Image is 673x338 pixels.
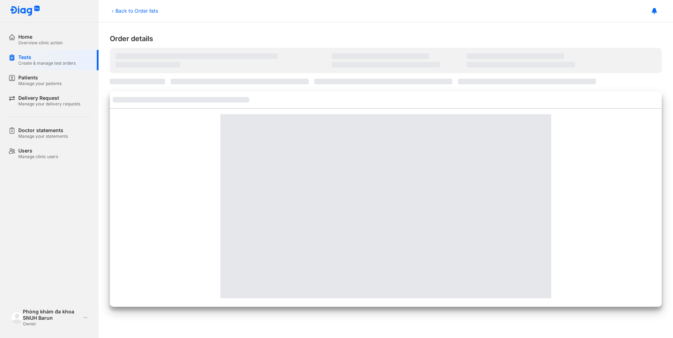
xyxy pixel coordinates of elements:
div: Back to Order lists [110,7,158,14]
div: Overview clinic action [18,40,63,46]
div: Create & manage test orders [18,60,76,66]
div: Home [18,34,63,40]
div: Delivery Request [18,95,80,101]
div: Doctor statements [18,127,68,134]
div: Manage your statements [18,134,68,139]
div: Manage your patients [18,81,62,86]
img: logo [11,312,23,323]
div: Manage clinic users [18,154,58,160]
div: Phòng khám đa khoa SNUH Barun [23,308,80,321]
div: Patients [18,74,62,81]
div: Order details [110,34,662,44]
div: Users [18,148,58,154]
div: Manage your delivery requests [18,101,80,107]
div: Tests [18,54,76,60]
div: Owner [23,321,80,327]
img: logo [10,6,40,17]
